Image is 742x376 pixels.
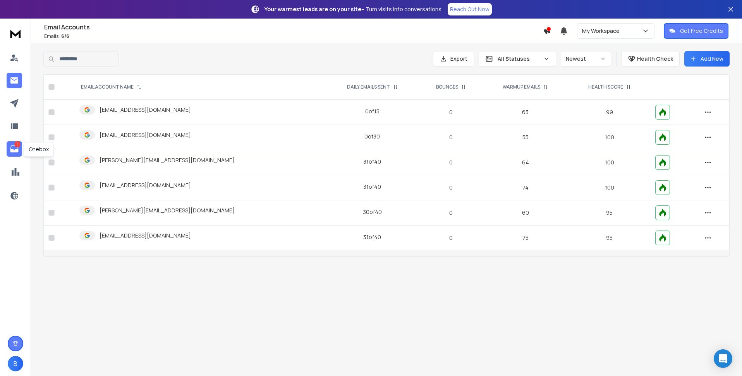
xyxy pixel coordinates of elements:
p: Reach Out Now [450,5,490,13]
button: Add New [684,51,730,67]
p: 0 [424,184,478,191]
div: 0 of 15 [365,108,380,115]
p: My Workspace [582,27,623,35]
p: 0 [424,209,478,217]
div: 31 of 40 [363,233,381,241]
button: Health Check [621,51,680,67]
p: DAILY EMAILS SENT [347,84,390,90]
div: 31 of 40 [363,158,381,166]
p: [EMAIL_ADDRESS][DOMAIN_NAME] [100,131,191,139]
a: Reach Out Now [448,3,492,15]
p: All Statuses [498,55,540,63]
p: 1 [14,141,21,147]
td: 99 [569,100,651,125]
td: 95 [569,200,651,226]
p: Health Check [637,55,673,63]
p: 0 [424,159,478,166]
p: – Turn visits into conversations [265,5,441,13]
button: B [8,356,23,371]
button: Newest [561,51,611,67]
img: logo [8,26,23,41]
td: 55 [483,125,569,150]
button: Export [433,51,474,67]
p: Emails : [44,33,543,39]
span: 6 / 6 [61,33,69,39]
td: 100 [569,175,651,200]
button: Get Free Credits [664,23,728,39]
p: [EMAIL_ADDRESS][DOMAIN_NAME] [100,181,191,189]
div: 31 of 40 [363,183,381,191]
p: BOUNCES [436,84,458,90]
td: 60 [483,200,569,226]
td: 95 [569,226,651,251]
div: 30 of 40 [363,208,382,216]
div: Open Intercom Messenger [714,349,732,368]
p: [PERSON_NAME][EMAIL_ADDRESS][DOMAIN_NAME] [100,156,235,164]
div: 0 of 30 [364,133,380,140]
td: 100 [569,150,651,175]
td: 74 [483,175,569,200]
p: HEALTH SCORE [588,84,623,90]
p: [PERSON_NAME][EMAIL_ADDRESS][DOMAIN_NAME] [100,207,235,214]
td: 63 [483,100,569,125]
td: 75 [483,226,569,251]
td: 64 [483,150,569,175]
td: 100 [569,125,651,150]
p: [EMAIL_ADDRESS][DOMAIN_NAME] [100,106,191,114]
strong: Your warmest leads are on your site [265,5,361,13]
p: 0 [424,133,478,141]
p: WARMUP EMAILS [503,84,540,90]
p: [EMAIL_ADDRESS][DOMAIN_NAME] [100,232,191,239]
a: 1 [7,141,22,157]
div: EMAIL ACCOUNT NAME [81,84,141,90]
p: Get Free Credits [680,27,723,35]
p: 0 [424,234,478,242]
h1: Email Accounts [44,22,543,32]
div: Onebox [24,142,54,157]
p: 0 [424,108,478,116]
